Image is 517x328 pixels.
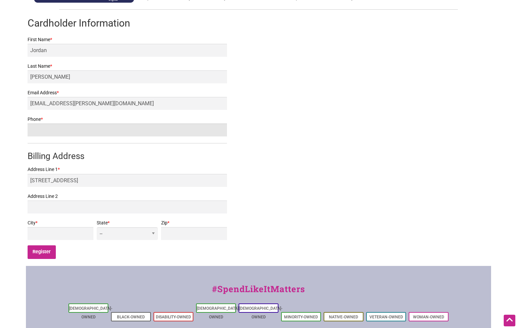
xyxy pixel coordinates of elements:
[28,150,227,162] h3: Billing Address
[284,315,318,319] a: Minority-Owned
[28,165,227,174] label: Address Line 1
[369,315,403,319] a: Veteran-Owned
[28,89,227,97] label: Email Address
[239,306,282,319] a: [DEMOGRAPHIC_DATA]-Owned
[117,315,145,319] a: Black-Owned
[156,315,191,319] a: Disability-Owned
[28,245,56,259] input: Register
[97,219,158,227] label: State
[28,115,227,123] label: Phone
[329,315,358,319] a: Native-Owned
[161,219,227,227] label: Zip
[413,315,444,319] a: Woman-Owned
[28,36,227,44] label: First Name
[28,16,489,30] h2: Cardholder Information
[28,192,227,201] label: Address Line 2
[26,283,491,302] div: #SpendLikeItMatters
[28,62,227,70] label: Last Name
[28,219,93,227] label: City
[197,306,240,319] a: [DEMOGRAPHIC_DATA]-Owned
[504,315,515,326] div: Scroll Back to Top
[69,306,112,319] a: [DEMOGRAPHIC_DATA]-Owned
